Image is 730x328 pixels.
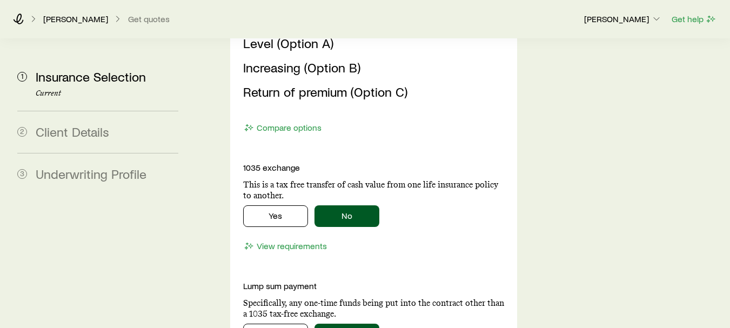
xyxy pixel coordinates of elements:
button: Yes [243,205,308,227]
button: Compare options [243,122,322,134]
span: Client Details [36,124,109,139]
p: Lump sum payment [243,280,504,291]
span: 2 [17,127,27,137]
span: 3 [17,169,27,179]
p: Current [36,89,178,98]
button: Get quotes [128,14,170,24]
button: [PERSON_NAME] [584,13,662,26]
span: Level (Option A) [243,35,333,51]
span: Return of premium (Option C) [243,84,407,99]
span: Increasing (Option B) [243,59,360,75]
p: [PERSON_NAME] [584,14,662,24]
span: Underwriting Profile [36,166,146,182]
span: Insurance Selection [36,69,146,84]
p: 1035 exchange [243,162,504,173]
span: 1 [17,72,27,82]
p: This is a tax free transfer of cash value from one life insurance policy to another. [243,179,504,201]
button: No [314,205,379,227]
p: Specifically, any one-time funds being put into the contract other than a 1035 tax-free exchange. [243,298,504,319]
li: Level (Option A) [243,31,498,56]
li: Return of premium (Option C) [243,80,498,104]
button: View requirements [243,240,327,252]
button: Get help [671,13,717,25]
li: Increasing (Option B) [243,56,498,80]
p: [PERSON_NAME] [43,14,108,24]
